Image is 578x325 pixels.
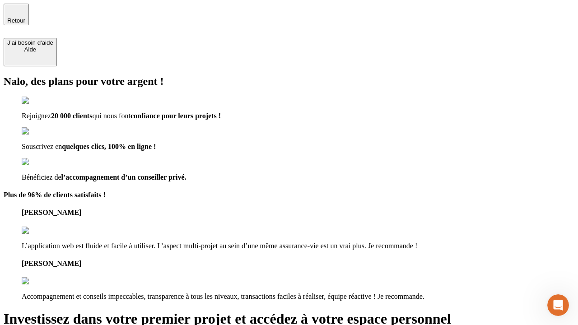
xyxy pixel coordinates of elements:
span: l’accompagnement d’un conseiller privé. [61,173,186,181]
h4: [PERSON_NAME] [22,209,574,217]
img: checkmark [22,97,61,105]
img: reviews stars [22,277,66,285]
span: Souscrivez en [22,143,62,150]
div: J’ai besoin d'aide [7,39,53,46]
span: Bénéficiez de [22,173,61,181]
h4: Plus de 96% de clients satisfaits ! [4,191,574,199]
span: 20 000 clients [51,112,93,120]
span: confiance pour leurs projets ! [131,112,221,120]
span: qui nous font [92,112,130,120]
div: Aide [7,46,53,53]
h4: [PERSON_NAME] [22,260,574,268]
h2: Nalo, des plans pour votre argent ! [4,75,574,88]
img: checkmark [22,158,61,166]
img: reviews stars [22,227,66,235]
button: Retour [4,4,29,25]
span: Rejoignez [22,112,51,120]
button: J’ai besoin d'aideAide [4,38,57,66]
img: checkmark [22,127,61,135]
iframe: Intercom live chat [547,294,569,316]
p: L’application web est fluide et facile à utiliser. L’aspect multi-projet au sein d’une même assur... [22,242,574,250]
span: Retour [7,17,25,24]
span: quelques clics, 100% en ligne ! [62,143,156,150]
p: Accompagnement et conseils impeccables, transparence à tous les niveaux, transactions faciles à r... [22,292,574,301]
